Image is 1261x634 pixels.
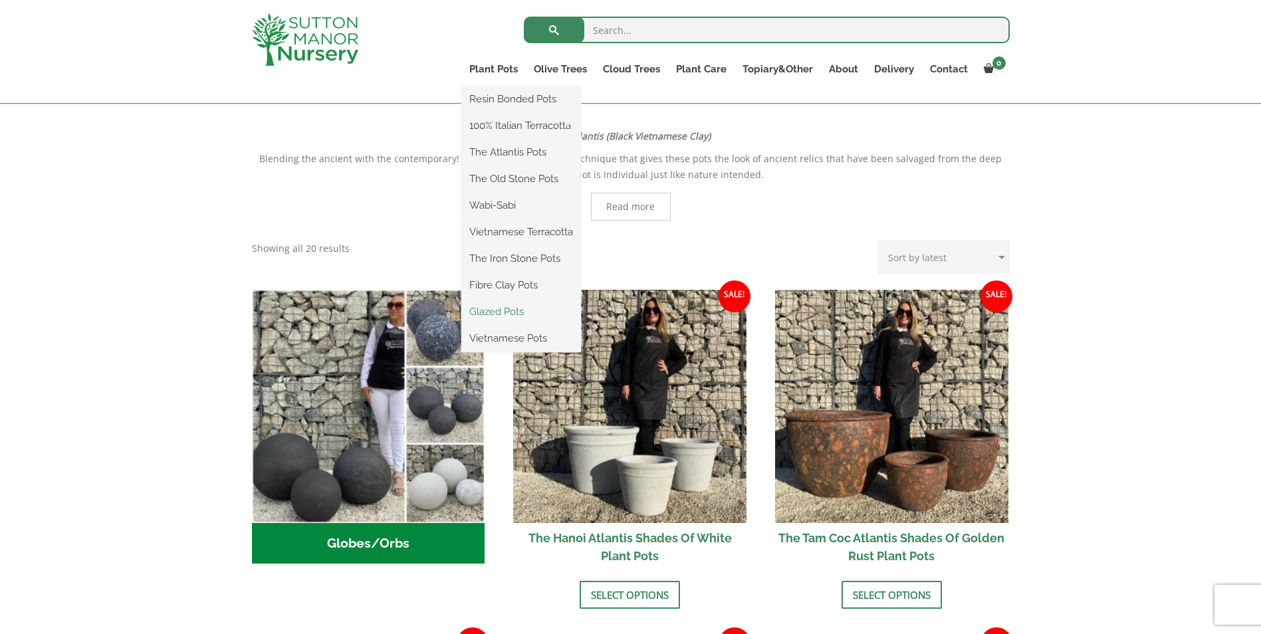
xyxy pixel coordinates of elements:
[461,249,581,268] a: The Iron Stone Pots
[992,56,1006,70] span: 0
[252,13,358,66] img: logo
[775,290,1008,571] a: Sale! The Tam Coc Atlantis Shades Of Golden Rust Plant Pots
[524,17,1010,43] input: Search...
[606,202,655,211] span: Read more
[550,130,711,142] strong: The Atlantis (Black Vietnamese Clay)
[461,222,581,242] a: Vietnamese Terracotta
[866,60,922,78] a: Delivery
[461,195,581,215] a: Wabi-Sabi
[461,328,581,348] a: Vietnamese Pots
[976,60,1010,78] a: 0
[580,581,680,609] a: Select options for “The Hanoi Atlantis Shades Of White Plant Pots”
[735,60,821,78] a: Topiary&Other
[252,241,350,257] p: Showing all 20 results
[252,290,485,523] img: Globes/Orbs
[461,302,581,322] a: Glazed Pots
[668,60,735,78] a: Plant Care
[842,581,942,609] a: Select options for “The Tam Coc Atlantis Shades Of Golden Rust Plant Pots”
[513,290,746,523] img: The Hanoi Atlantis Shades Of White Plant Pots
[775,290,1008,523] img: The Tam Coc Atlantis Shades Of Golden Rust Plant Pots
[461,89,581,109] a: Resin Bonded Pots
[980,280,1012,312] span: Sale!
[252,290,485,564] a: Visit product category Globes/Orbs
[461,60,526,78] a: Plant Pots
[461,116,581,136] a: 100% Italian Terracotta
[461,142,581,162] a: The Atlantis Pots
[877,241,1010,274] select: Shop order
[922,60,976,78] a: Contact
[526,60,595,78] a: Olive Trees
[461,275,581,295] a: Fibre Clay Pots
[595,60,668,78] a: Cloud Trees
[719,280,750,312] span: Sale!
[513,290,746,571] a: Sale! The Hanoi Atlantis Shades Of White Plant Pots
[252,523,485,564] h2: Globes/Orbs
[513,523,746,571] h2: The Hanoi Atlantis Shades Of White Plant Pots
[775,523,1008,571] h2: The Tam Coc Atlantis Shades Of Golden Rust Plant Pots
[461,169,581,189] a: The Old Stone Pots
[821,60,866,78] a: About
[252,151,1010,183] p: Blending the ancient with the contemporary! The art of “sgraffito” is a technique that gives thes...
